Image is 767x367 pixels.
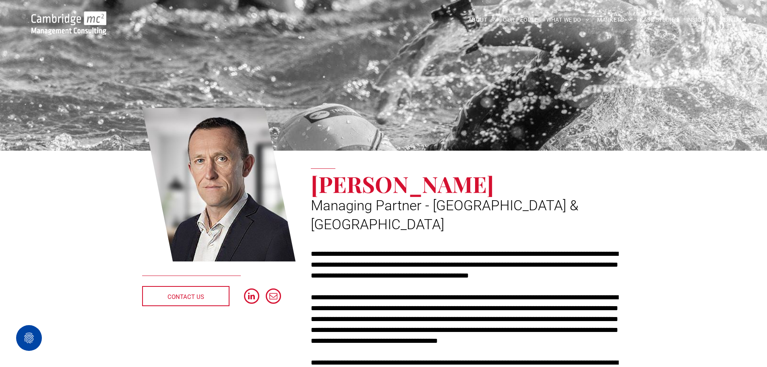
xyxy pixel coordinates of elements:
a: OUR PEOPLE [499,14,542,26]
span: CONTACT US [167,287,204,307]
img: Go to Homepage [31,11,106,35]
span: [PERSON_NAME] [311,169,494,199]
a: email [266,288,281,306]
a: ABOUT [464,14,499,26]
a: linkedin [244,288,259,306]
a: CONTACT US [142,286,229,306]
a: CONTACT [717,14,751,26]
a: Your Business Transformed | Cambridge Management Consulting [31,12,106,21]
a: Jason Jennings | Managing Partner - UK & Ireland [142,107,296,263]
span: Managing Partner - [GEOGRAPHIC_DATA] & [GEOGRAPHIC_DATA] [311,197,579,233]
a: CASE STUDIES [636,14,682,26]
a: MARKETS [593,14,635,26]
a: WHAT WE DO [542,14,593,26]
a: INSIGHTS [682,14,717,26]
